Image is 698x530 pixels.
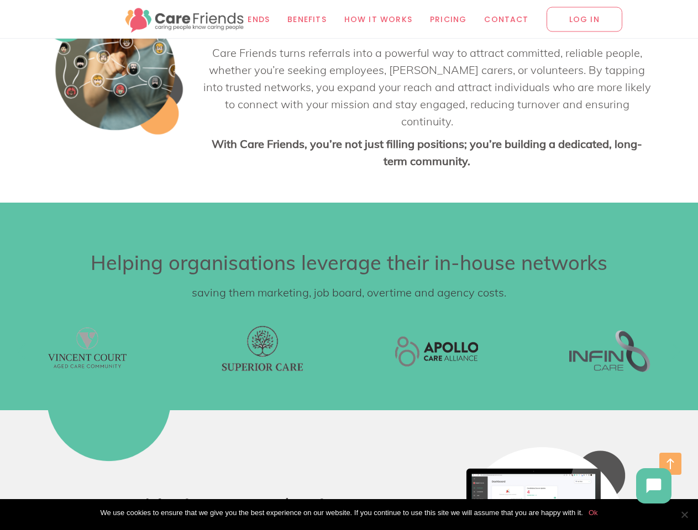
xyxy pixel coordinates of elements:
[212,137,642,168] strong: With Care Friends, you’re not just filling positions; you’re building a dedicated, long-term comm...
[45,494,445,518] h3: It’s time to modernise
[100,507,582,518] span: We use cookies to ensure that we give you the best experience on our website. If you continue to ...
[430,13,466,25] span: Pricing
[344,13,412,25] span: How it works
[484,13,528,25] span: Contact
[547,7,622,31] span: LOG IN
[448,457,683,515] iframe: Chatbot
[569,310,652,393] img: Infinite care
[679,509,690,520] span: No
[287,13,327,25] span: Benefits
[201,44,653,130] p: Care Friends turns referrals into a powerful way to attract committed, reliable people, whether y...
